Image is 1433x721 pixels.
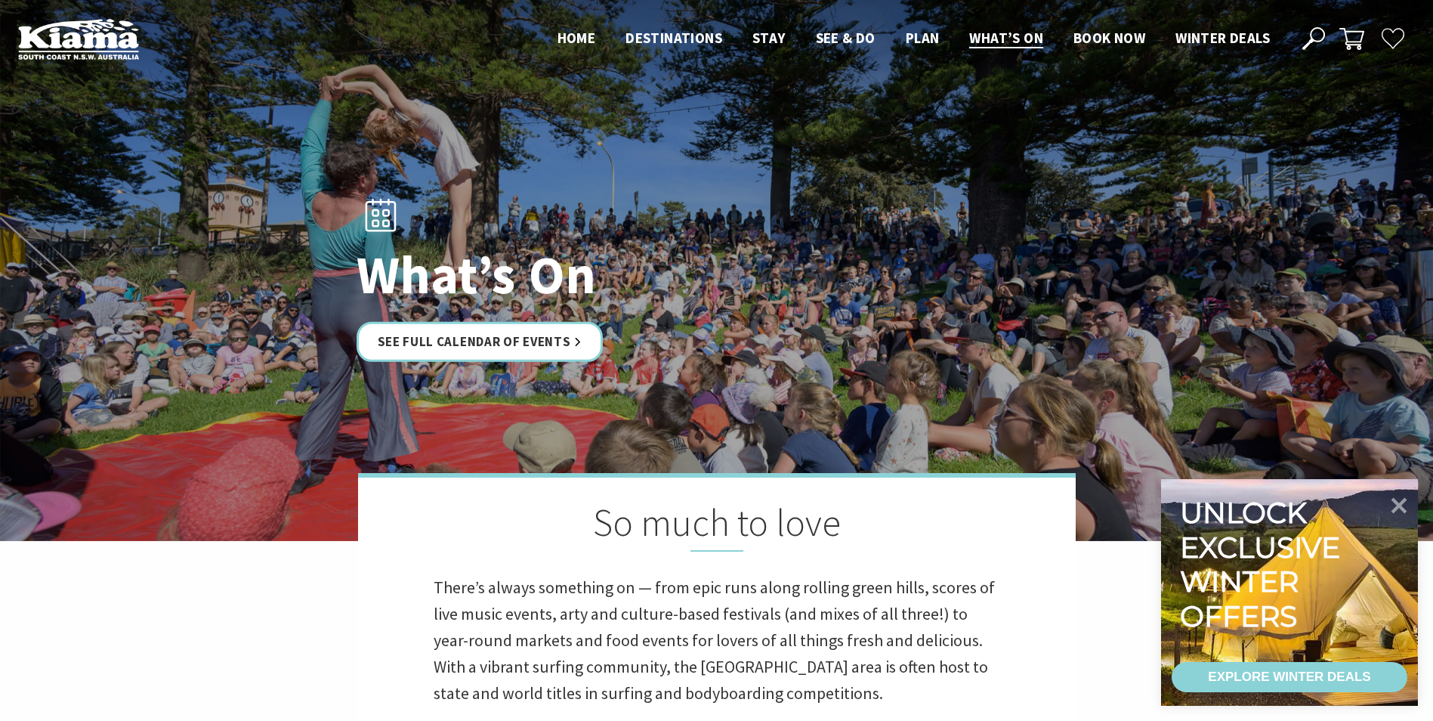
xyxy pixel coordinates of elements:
div: Unlock exclusive winter offers [1180,496,1347,633]
span: Winter Deals [1175,29,1270,47]
a: See Full Calendar of Events [357,322,604,362]
nav: Main Menu [542,26,1285,51]
div: EXPLORE WINTER DEALS [1208,662,1370,692]
span: Book now [1073,29,1145,47]
h2: So much to love [434,500,1000,552]
span: Destinations [625,29,722,47]
p: There’s always something on — from epic runs along rolling green hills, scores of live music even... [434,574,1000,707]
span: Home [557,29,596,47]
span: Stay [752,29,786,47]
span: Plan [906,29,940,47]
span: See & Do [816,29,876,47]
a: EXPLORE WINTER DEALS [1172,662,1407,692]
h1: What’s On [357,246,783,304]
span: What’s On [969,29,1043,47]
img: Kiama Logo [18,18,139,60]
